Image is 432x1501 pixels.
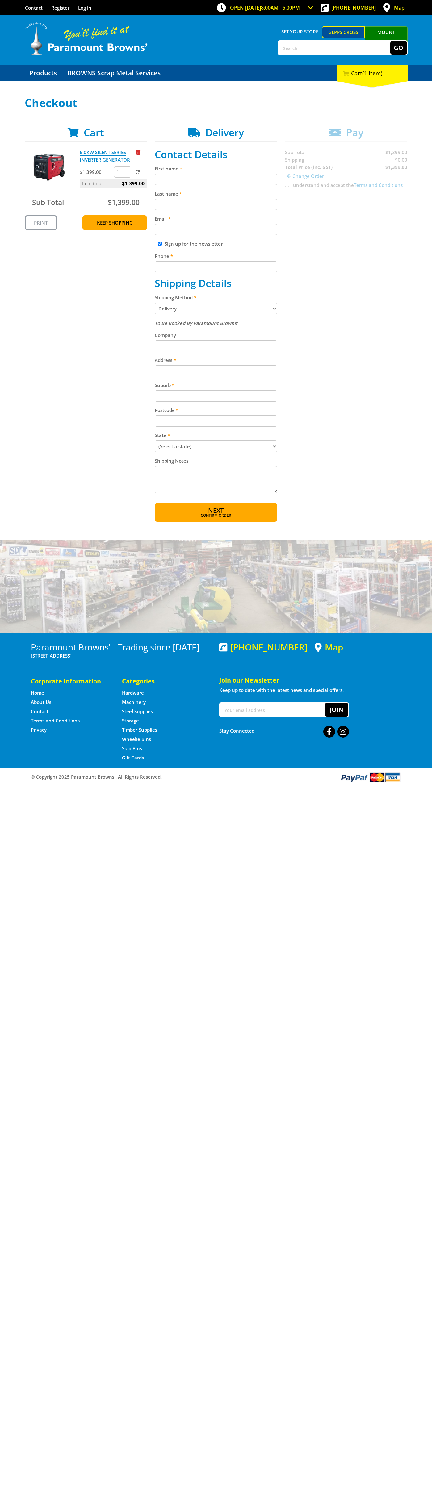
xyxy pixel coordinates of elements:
[230,4,300,11] span: OPEN [DATE]
[219,723,349,738] div: Stay Connected
[325,703,348,717] button: Join
[31,708,48,715] a: Go to the Contact page
[155,320,238,326] em: To Be Booked By Paramount Browns'
[362,69,383,77] span: (1 item)
[155,199,277,210] input: Please enter your last name.
[155,215,277,222] label: Email
[219,686,401,694] p: Keep up to date with the latest news and special offers.
[155,406,277,414] label: Postcode
[155,431,277,439] label: State
[122,736,151,742] a: Go to the Wheelie Bins page
[25,65,61,81] a: Go to the Products page
[155,303,277,314] select: Please select a shipping method.
[278,26,322,37] span: Set your store
[337,65,408,81] div: Cart
[25,772,408,783] div: ® Copyright 2025 Paramount Browns'. All Rights Reserved.
[261,4,300,11] span: 8:00am - 5:00pm
[390,41,407,55] button: Go
[155,165,277,172] label: First name
[155,331,277,339] label: Company
[122,708,153,715] a: Go to the Steel Supplies page
[155,356,277,364] label: Address
[31,677,110,686] h5: Corporate Information
[155,457,277,465] label: Shipping Notes
[63,65,165,81] a: Go to the BROWNS Scrap Metal Services page
[165,241,223,247] label: Sign up for the newsletter
[279,41,390,55] input: Search
[155,261,277,272] input: Please enter your telephone number.
[155,277,277,289] h2: Shipping Details
[31,642,213,652] h3: Paramount Browns' - Trading since [DATE]
[32,197,64,207] span: Sub Total
[78,5,91,11] a: Log in
[155,503,277,522] button: Next Confirm order
[51,5,69,11] a: Go to the registration page
[155,440,277,452] select: Please select your state.
[108,197,140,207] span: $1,399.00
[315,642,343,652] a: View a map of Gepps Cross location
[31,727,47,733] a: Go to the Privacy page
[155,252,277,260] label: Phone
[208,506,224,515] span: Next
[122,745,142,752] a: Go to the Skip Bins page
[31,149,68,186] img: 6.0KW SILENT SERIES INVERTER GENERATOR
[205,126,244,139] span: Delivery
[122,755,144,761] a: Go to the Gift Cards page
[80,149,130,163] a: 6.0KW SILENT SERIES INVERTER GENERATOR
[31,699,51,705] a: Go to the About Us page
[122,727,157,733] a: Go to the Timber Supplies page
[31,652,213,659] p: [STREET_ADDRESS]
[122,717,139,724] a: Go to the Storage page
[25,22,148,56] img: Paramount Browns'
[122,179,145,188] span: $1,399.00
[31,717,80,724] a: Go to the Terms and Conditions page
[122,677,201,686] h5: Categories
[155,365,277,376] input: Please enter your address.
[155,149,277,160] h2: Contact Details
[136,149,140,155] a: Remove from cart
[219,642,307,652] div: [PHONE_NUMBER]
[25,215,57,230] a: Print
[155,174,277,185] input: Please enter your first name.
[155,390,277,402] input: Please enter your suburb.
[322,26,365,38] a: Gepps Cross
[80,168,113,176] p: $1,399.00
[155,415,277,427] input: Please enter your postcode.
[365,26,408,49] a: Mount [PERSON_NAME]
[155,190,277,197] label: Last name
[82,215,147,230] a: Keep Shopping
[122,690,144,696] a: Go to the Hardware page
[122,699,146,705] a: Go to the Machinery page
[168,514,264,517] span: Confirm order
[155,224,277,235] input: Please enter your email address.
[31,690,44,696] a: Go to the Home page
[25,97,408,109] h1: Checkout
[84,126,104,139] span: Cart
[80,179,147,188] p: Item total:
[25,5,43,11] a: Go to the Contact page
[220,703,325,717] input: Your email address
[155,381,277,389] label: Suburb
[219,676,401,685] h5: Join our Newsletter
[155,294,277,301] label: Shipping Method
[340,772,401,783] img: PayPal, Mastercard, Visa accepted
